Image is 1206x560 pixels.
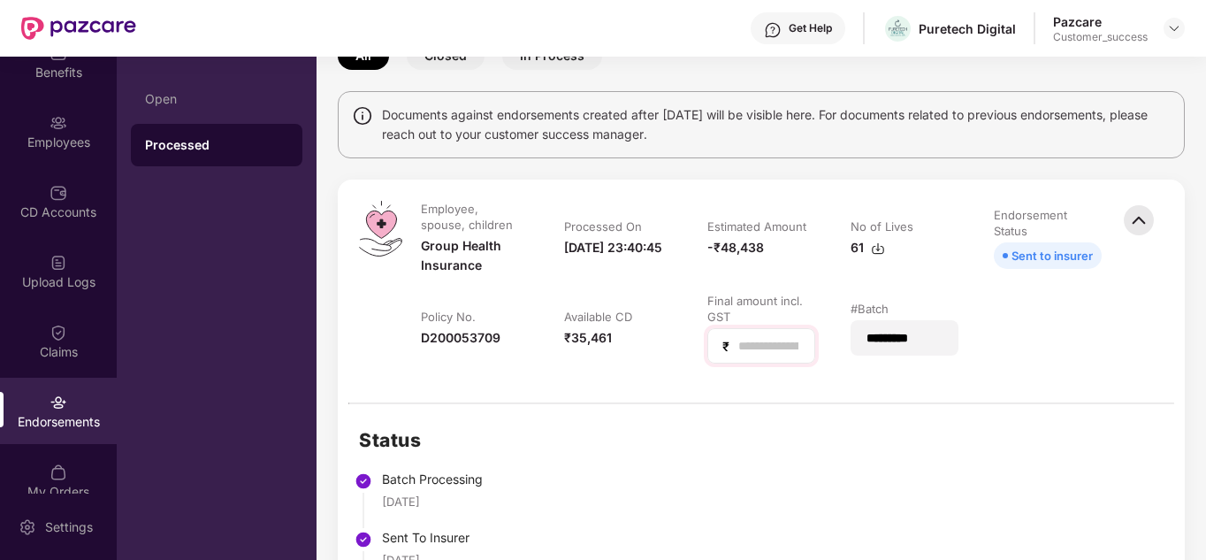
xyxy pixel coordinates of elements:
[1011,246,1093,265] div: Sent to insurer
[994,207,1098,239] div: Endorsement Status
[851,238,885,257] div: 61
[707,238,764,257] div: -₹48,438
[50,464,67,481] img: svg+xml;base64,PHN2ZyBpZD0iTXlfT3JkZXJzIiBkYXRhLW5hbWU9Ik15IE9yZGVycyIgeG1sbnM9Imh0dHA6Ly93d3cudz...
[382,470,527,489] div: Batch Processing
[50,254,67,272] img: svg+xml;base64,PHN2ZyBpZD0iVXBsb2FkX0xvZ3MiIGRhdGEtbmFtZT0iVXBsb2FkIExvZ3MiIHhtbG5zPSJodHRwOi8vd3...
[21,17,136,40] img: New Pazcare Logo
[382,493,420,510] div: [DATE]
[382,528,527,548] div: Sent To Insurer
[851,219,913,234] div: No of Lives
[789,21,832,35] div: Get Help
[50,184,67,202] img: svg+xml;base64,PHN2ZyBpZD0iQ0RfQWNjb3VudHMiIGRhdGEtbmFtZT0iQ0QgQWNjb3VudHMiIHhtbG5zPSJodHRwOi8vd3...
[564,328,612,348] div: ₹35,461
[359,201,402,257] img: svg+xml;base64,PHN2ZyB4bWxucz0iaHR0cDovL3d3dy53My5vcmcvMjAwMC9zdmciIHdpZHRoPSI0OS4zMiIgaGVpZ2h0PS...
[382,105,1171,144] span: Documents against endorsements created after [DATE] will be visible here. For documents related t...
[40,518,98,536] div: Settings
[851,301,889,317] div: #Batch
[564,219,642,234] div: Processed On
[50,394,67,411] img: svg+xml;base64,PHN2ZyBpZD0iRW5kb3JzZW1lbnRzIiB4bWxucz0iaHR0cDovL3d3dy53My5vcmcvMjAwMC9zdmciIHdpZH...
[722,338,737,355] span: ₹
[564,309,632,325] div: Available CD
[564,238,662,257] div: [DATE] 23:40:45
[19,518,36,536] img: svg+xml;base64,PHN2ZyBpZD0iU2V0dGluZy0yMHgyMCIgeG1sbnM9Imh0dHA6Ly93d3cudzMub3JnLzIwMDAvc3ZnIiB3aW...
[871,242,885,256] img: svg+xml;base64,PHN2ZyBpZD0iRG93bmxvYWQtMzJ4MzIiIHhtbG5zPSJodHRwOi8vd3d3LnczLm9yZy8yMDAwL3N2ZyIgd2...
[421,328,500,348] div: D200053709
[707,293,812,325] div: Final amount incl. GST
[919,20,1016,37] div: Puretech Digital
[145,136,288,154] div: Processed
[421,201,525,233] div: Employee, spouse, children
[359,426,527,455] h2: Status
[50,114,67,132] img: svg+xml;base64,PHN2ZyBpZD0iRW1wbG95ZWVzIiB4bWxucz0iaHR0cDovL3d3dy53My5vcmcvMjAwMC9zdmciIHdpZHRoPS...
[1119,201,1158,240] img: svg+xml;base64,PHN2ZyBpZD0iQmFjay0zMngzMiIgeG1sbnM9Imh0dHA6Ly93d3cudzMub3JnLzIwMDAvc3ZnIiB3aWR0aD...
[764,21,782,39] img: svg+xml;base64,PHN2ZyBpZD0iSGVscC0zMngzMiIgeG1sbnM9Imh0dHA6Ly93d3cudzMub3JnLzIwMDAvc3ZnIiB3aWR0aD...
[885,16,911,42] img: Puretech%20Logo%20Dark%20-Vertical.png
[355,531,372,548] img: svg+xml;base64,PHN2ZyBpZD0iU3RlcC1Eb25lLTMyeDMyIiB4bWxucz0iaHR0cDovL3d3dy53My5vcmcvMjAwMC9zdmciIH...
[145,92,288,106] div: Open
[1053,30,1148,44] div: Customer_success
[355,472,372,490] img: svg+xml;base64,PHN2ZyBpZD0iU3RlcC1Eb25lLTMyeDMyIiB4bWxucz0iaHR0cDovL3d3dy53My5vcmcvMjAwMC9zdmciIH...
[421,236,529,275] div: Group Health Insurance
[707,219,806,234] div: Estimated Amount
[1167,21,1181,35] img: svg+xml;base64,PHN2ZyBpZD0iRHJvcGRvd24tMzJ4MzIiIHhtbG5zPSJodHRwOi8vd3d3LnczLm9yZy8yMDAwL3N2ZyIgd2...
[50,324,67,341] img: svg+xml;base64,PHN2ZyBpZD0iQ2xhaW0iIHhtbG5zPSJodHRwOi8vd3d3LnczLm9yZy8yMDAwL3N2ZyIgd2lkdGg9IjIwIi...
[1053,13,1148,30] div: Pazcare
[421,309,476,325] div: Policy No.
[352,105,373,127] img: svg+xml;base64,PHN2ZyBpZD0iSW5mbyIgeG1sbnM9Imh0dHA6Ly93d3cudzMub3JnLzIwMDAvc3ZnIiB3aWR0aD0iMTQiIG...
